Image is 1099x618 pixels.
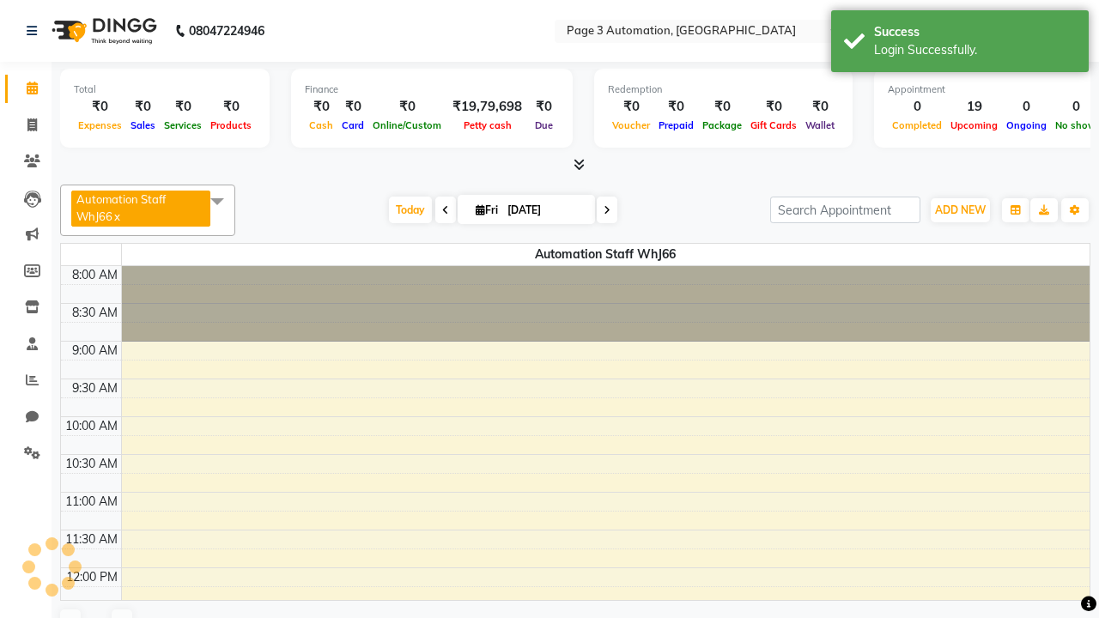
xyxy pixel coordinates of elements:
[44,7,161,55] img: logo
[368,97,446,117] div: ₹0
[531,119,557,131] span: Due
[888,97,946,117] div: 0
[698,97,746,117] div: ₹0
[69,342,121,360] div: 9:00 AM
[112,209,120,223] a: x
[459,119,516,131] span: Petty cash
[770,197,920,223] input: Search Appointment
[608,119,654,131] span: Voucher
[1002,97,1051,117] div: 0
[529,97,559,117] div: ₹0
[368,119,446,131] span: Online/Custom
[874,23,1076,41] div: Success
[62,493,121,511] div: 11:00 AM
[337,97,368,117] div: ₹0
[746,97,801,117] div: ₹0
[206,97,256,117] div: ₹0
[935,203,986,216] span: ADD NEW
[305,97,337,117] div: ₹0
[62,530,121,548] div: 11:30 AM
[69,304,121,322] div: 8:30 AM
[62,455,121,473] div: 10:30 AM
[160,119,206,131] span: Services
[888,119,946,131] span: Completed
[63,568,121,586] div: 12:00 PM
[126,97,160,117] div: ₹0
[502,197,588,223] input: 2025-10-03
[654,119,698,131] span: Prepaid
[446,97,529,117] div: ₹19,79,698
[801,119,839,131] span: Wallet
[746,119,801,131] span: Gift Cards
[74,82,256,97] div: Total
[126,119,160,131] span: Sales
[654,97,698,117] div: ₹0
[471,203,502,216] span: Fri
[122,244,1090,265] span: Automation Staff WhJ66
[874,41,1076,59] div: Login Successfully.
[189,7,264,55] b: 08047224946
[698,119,746,131] span: Package
[608,82,839,97] div: Redemption
[206,119,256,131] span: Products
[608,97,654,117] div: ₹0
[337,119,368,131] span: Card
[931,198,990,222] button: ADD NEW
[69,266,121,284] div: 8:00 AM
[801,97,839,117] div: ₹0
[305,119,337,131] span: Cash
[160,97,206,117] div: ₹0
[1002,119,1051,131] span: Ongoing
[69,379,121,397] div: 9:30 AM
[389,197,432,223] span: Today
[76,192,166,223] span: Automation Staff WhJ66
[74,119,126,131] span: Expenses
[946,119,1002,131] span: Upcoming
[946,97,1002,117] div: 19
[305,82,559,97] div: Finance
[74,97,126,117] div: ₹0
[62,417,121,435] div: 10:00 AM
